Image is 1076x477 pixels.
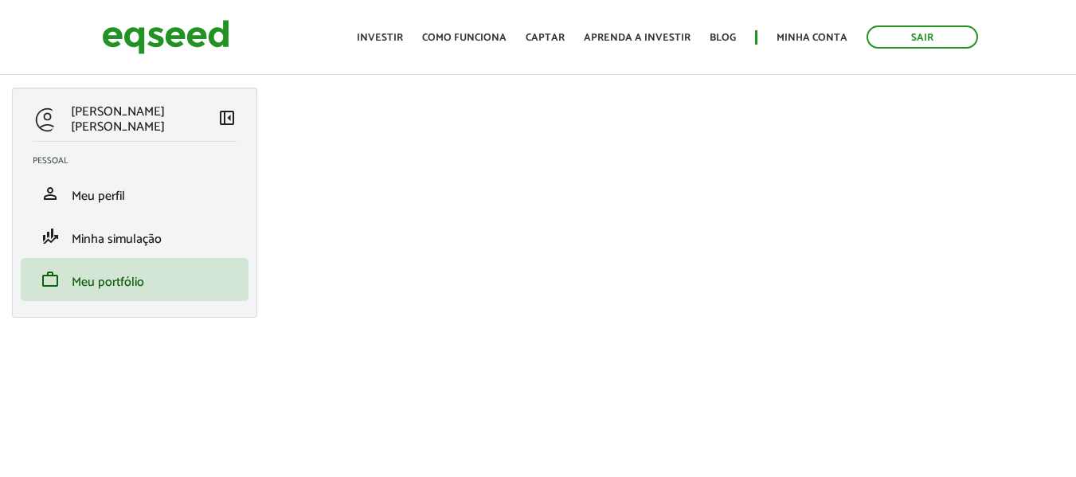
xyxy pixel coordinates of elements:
a: finance_modeMinha simulação [33,227,237,246]
a: personMeu perfil [33,184,237,203]
span: work [41,270,60,289]
li: Meu portfólio [21,258,248,301]
a: Blog [710,33,736,43]
span: finance_mode [41,227,60,246]
a: Sair [867,25,978,49]
span: Meu portfólio [72,272,144,293]
a: Colapsar menu [217,108,237,131]
li: Minha simulação [21,215,248,258]
a: Aprenda a investir [584,33,691,43]
a: workMeu portfólio [33,270,237,289]
a: Minha conta [777,33,847,43]
span: left_panel_close [217,108,237,127]
a: Investir [357,33,403,43]
img: EqSeed [102,16,229,58]
p: [PERSON_NAME] [PERSON_NAME] [71,104,217,135]
li: Meu perfil [21,172,248,215]
span: Minha simulação [72,229,162,250]
a: Como funciona [422,33,507,43]
a: Captar [526,33,565,43]
h2: Pessoal [33,156,248,166]
span: Meu perfil [72,186,125,207]
span: person [41,184,60,203]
